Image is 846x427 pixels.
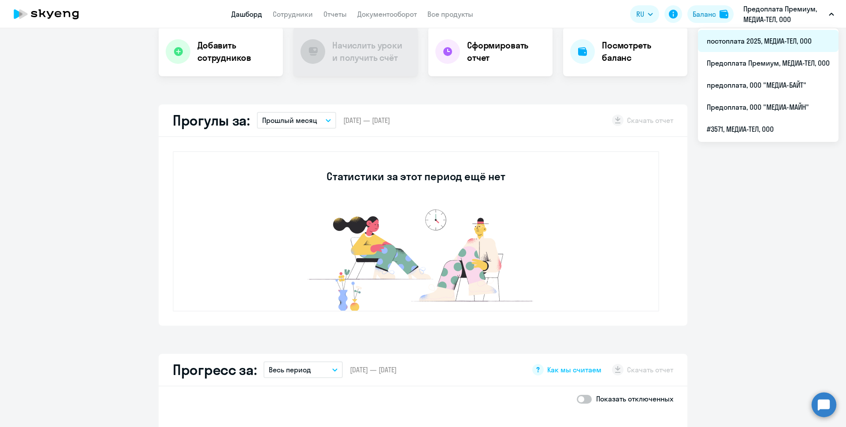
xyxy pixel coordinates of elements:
a: Дашборд [231,10,262,19]
a: Документооборот [357,10,417,19]
p: Прошлый месяц [262,115,317,126]
button: Прошлый месяц [257,112,336,129]
h4: Начислить уроки и получить счёт [332,39,409,64]
h4: Посмотреть баланс [602,39,680,64]
a: Все продукты [427,10,473,19]
p: Предоплата Премиум, МЕДИА-ТЕЛ, ООО [743,4,825,25]
h2: Прогресс за: [173,361,256,379]
h3: Статистики за этот период ещё нет [327,169,505,183]
button: Предоплата Премиум, МЕДИА-ТЕЛ, ООО [739,4,839,25]
a: Отчеты [323,10,347,19]
img: no-data [284,205,548,311]
img: balance [720,10,728,19]
h4: Сформировать отчет [467,39,545,64]
ul: RU [698,28,839,142]
button: Весь период [263,361,343,378]
p: Весь период [269,364,311,375]
h2: Прогулы за: [173,111,250,129]
a: Сотрудники [273,10,313,19]
button: RU [630,5,659,23]
span: RU [636,9,644,19]
button: Балансbalance [687,5,734,23]
h4: Добавить сотрудников [197,39,276,64]
p: Показать отключенных [596,394,673,404]
div: Баланс [693,9,716,19]
span: Как мы считаем [547,365,601,375]
span: [DATE] — [DATE] [343,115,390,125]
span: [DATE] — [DATE] [350,365,397,375]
